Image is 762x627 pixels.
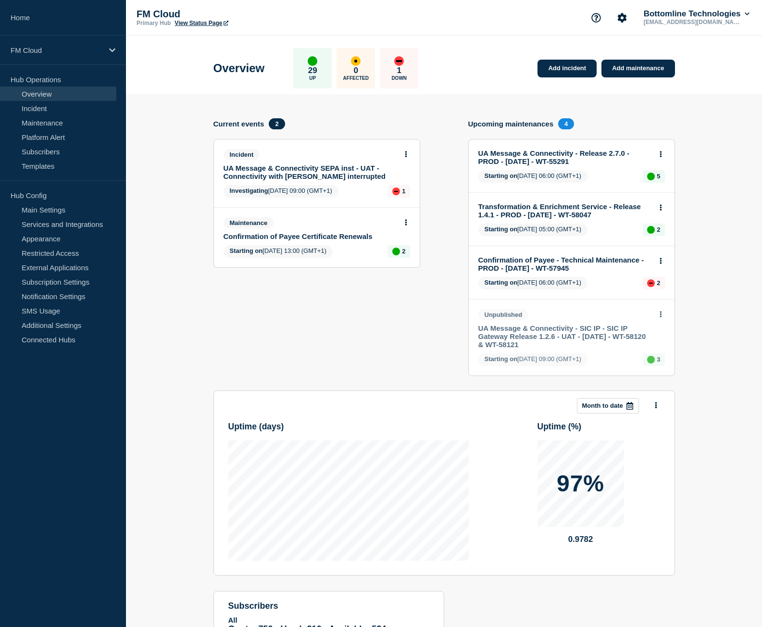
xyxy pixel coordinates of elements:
p: Down [391,75,407,81]
a: UA Message & Connectivity - SIC IP - SIC IP Gateway Release 1.2.6 - UAT - [DATE] - WT-58120 & WT-... [478,324,652,349]
p: [EMAIL_ADDRESS][DOMAIN_NAME] [642,19,742,25]
button: Account settings [612,8,632,28]
h3: Uptime ( days ) [228,422,469,432]
span: Incident [224,149,260,160]
h1: Overview [213,62,265,75]
p: FM Cloud [11,46,103,54]
span: [DATE] 06:00 (GMT+1) [478,170,588,183]
span: [DATE] 09:00 (GMT+1) [224,185,338,198]
a: Confirmation of Payee - Technical Maintenance - PROD - [DATE] - WT-57945 [478,256,652,272]
a: Confirmation of Payee Certificate Renewals [224,232,397,240]
div: affected [351,56,361,66]
p: 2 [657,279,660,287]
p: 5 [657,173,660,180]
p: 2 [402,248,405,255]
div: up [647,356,655,364]
a: Transformation & Enrichment Service - Release 1.4.1 - PROD - [DATE] - WT-58047 [478,202,652,219]
h3: Uptime ( % ) [537,422,660,432]
div: up [392,248,400,255]
a: Add maintenance [601,60,675,77]
a: Add incident [537,60,597,77]
a: UA Message & Connectivity SEPA inst - UAT - Connectivity with [PERSON_NAME] interrupted [224,164,397,180]
p: 0.9782 [537,535,624,544]
h4: Upcoming maintenances [468,120,554,128]
div: up [647,173,655,180]
span: Investigating [230,187,268,194]
p: 97% [557,472,604,495]
a: View Status Page [175,20,228,26]
span: Starting on [485,279,518,286]
button: Bottomline Technologies [642,9,751,19]
span: 2 [269,118,285,129]
p: 1 [397,66,401,75]
button: Support [586,8,606,28]
p: FM Cloud [137,9,329,20]
span: Unpublished [478,309,529,320]
div: up [308,56,317,66]
div: down [392,188,400,195]
p: 2 [657,226,660,233]
p: Primary Hub [137,20,171,26]
span: [DATE] 13:00 (GMT+1) [224,245,333,258]
h4: Current events [213,120,264,128]
p: 0 [354,66,358,75]
span: [DATE] 05:00 (GMT+1) [478,224,588,236]
button: Month to date [577,398,639,414]
div: down [394,56,404,66]
p: 1 [402,188,405,195]
h4: subscribers [228,601,429,611]
div: up [647,226,655,234]
p: Month to date [582,402,623,409]
a: UA Message & Connectivity - Release 2.7.0 - PROD - [DATE] - WT-55291 [478,149,652,165]
span: Starting on [485,226,518,233]
span: [DATE] 06:00 (GMT+1) [478,277,588,289]
span: Maintenance [224,217,274,228]
span: 4 [558,118,574,129]
span: Starting on [230,247,263,254]
p: All [228,616,429,624]
p: Affected [343,75,369,81]
p: 29 [308,66,317,75]
div: down [647,279,655,287]
p: 3 [657,356,660,363]
span: Starting on [485,355,518,363]
p: Up [309,75,316,81]
span: [DATE] 09:00 (GMT+1) [478,353,588,366]
span: Starting on [485,172,518,179]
